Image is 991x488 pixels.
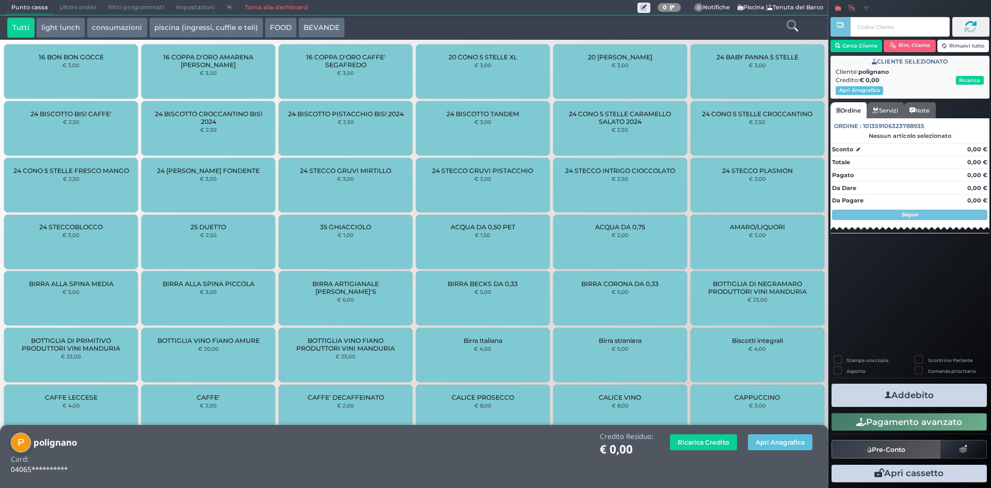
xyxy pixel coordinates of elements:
small: € 3,00 [612,62,629,68]
small: € 25,00 [61,353,81,359]
span: BOTTIGLIA VINO FIANO AMURE [157,337,260,344]
b: polignano [858,68,889,75]
span: 24 BISCOTTO TANDEM [446,110,519,118]
span: Impostazioni [170,1,220,15]
small: € 2,50 [338,119,354,125]
small: € 4,00 [748,345,766,352]
span: AMARO/LIQUORI [730,223,785,231]
small: € 3,00 [749,62,766,68]
small: € 2,50 [612,127,628,133]
strong: 0,00 € [967,184,987,192]
label: Stampa una copia [846,357,888,364]
button: Tutti [7,18,35,38]
span: 16 COPPA D'ORO AMARENA [PERSON_NAME] [150,53,266,69]
span: BIRRA ALLA SPINA PICCOLA [163,280,254,288]
div: Credito: [836,76,984,85]
span: 24 CONO 5 STELLE FRESCO MANGO [13,167,129,175]
small: € 3,00 [337,70,354,76]
strong: Sconto [832,145,853,154]
strong: € 0,00 [859,76,880,84]
strong: Pagato [832,171,854,179]
button: Apri Anagrafica [836,86,883,95]
button: Apri Anagrafica [748,434,812,450]
span: 16 COPPA D'ORO CAFFE' SEGAFREDO [287,53,404,69]
span: 24 [PERSON_NAME] FONDENTE [157,167,260,175]
span: 24 STECCO GRUVI MIRTILLO [300,167,391,175]
label: Asporto [846,368,866,374]
img: polignano [11,433,31,453]
span: 35 GHIACCIOLO [320,223,371,231]
span: 24 STECCO PLASMON [722,167,793,175]
small: € 2,50 [63,176,79,182]
small: € 5,00 [612,289,629,295]
button: Pagamento avanzato [832,413,987,431]
label: Scontrino Parlante [928,357,972,364]
span: Ultimi ordini [54,1,102,15]
button: FOOD [265,18,297,38]
strong: Totale [832,159,850,166]
small: € 5,00 [62,289,79,295]
small: € 20,00 [198,345,219,352]
button: Addebito [832,384,987,407]
small: € 4,00 [62,402,80,408]
label: Comanda prioritaria [928,368,976,374]
a: Torna alla dashboard [238,1,313,15]
small: € 3,00 [474,119,491,125]
div: Nessun articolo selezionato [830,132,989,139]
span: 101359106323788935 [863,122,924,131]
button: Pre-Conto [832,440,941,459]
small: € 3,00 [200,176,217,182]
small: € 1,50 [475,232,490,238]
span: BIRRA ARTIGIANALE [PERSON_NAME]'S [287,280,404,295]
small: € 3,00 [474,62,491,68]
span: BOTTIGLIA VINO FIANO PRODUTTORI VINI MANDURIA [287,337,404,352]
button: Rim. Cliente [884,40,936,52]
span: Birra straniera [599,337,642,344]
span: CALICE VINO [599,393,641,401]
h1: € 0,00 [600,443,653,456]
small: € 6,00 [337,296,354,303]
span: 24 BISCOTTO PISTACCHIO BIS! 2024 [288,110,404,118]
span: 16 BON BON GOCCE [39,53,104,61]
strong: Da Dare [832,184,856,192]
button: piscina (ingressi, cuffie e teli) [149,18,263,38]
small: € 3,00 [337,176,354,182]
small: € 25,00 [747,296,768,303]
span: CAFFE' DECAFFEINATO [308,393,384,401]
span: Biscotti integrali [732,337,783,344]
small: € 5,00 [612,345,629,352]
small: € 3,00 [200,289,217,295]
span: CLIENTE SELEZIONATO [872,57,948,66]
button: Ricarica Credito [670,434,737,450]
small: € 2,50 [749,119,765,125]
h4: Card: [11,455,29,463]
span: CAFFE' [197,393,220,401]
strong: Segue [902,211,918,218]
span: 24 STECCOBLOCCO [39,223,103,231]
span: Ordine : [834,122,861,131]
small: € 2,50 [63,119,79,125]
input: Codice Cliente [851,17,949,37]
span: BOTTIGLIA DI PRIMITIVO PRODUTTORI VINI MANDURIA [13,337,129,352]
small: € 3,00 [200,70,217,76]
span: 24 STECCO GRUVI PISTACCHIO [432,167,533,175]
span: 20 [PERSON_NAME] [588,53,652,61]
div: Cliente: [836,68,984,76]
small: € 3,00 [62,62,79,68]
small: € 2,00 [200,402,217,408]
span: 24 BISCOTTO CROCCANTINO BIS! 2024 [150,110,266,125]
small: € 5,00 [474,289,491,295]
span: 24 BISCOTTO BIS! CAFFE' [30,110,111,118]
span: ACQUA DA 0,50 PET [451,223,515,231]
a: Ordine [830,102,867,119]
small: € 25,00 [335,353,356,359]
strong: 0,00 € [967,159,987,166]
b: polignano [34,436,77,448]
button: Rimuovi tutto [937,40,989,52]
h4: Credito Residuo: [600,433,653,440]
span: BOTTIGLIA DI NEGRAMARO PRODUTTORI VINI MANDURIA [699,280,815,295]
span: BIRRA CORONA DA 0,33 [581,280,659,288]
strong: 0,00 € [967,146,987,153]
button: BEVANDE [298,18,345,38]
small: € 3,00 [62,232,79,238]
